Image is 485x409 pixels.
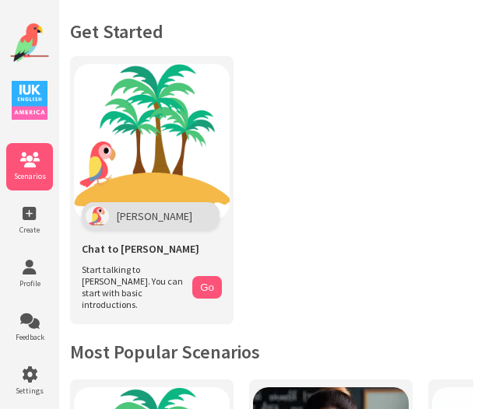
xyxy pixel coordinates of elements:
img: Website Logo [10,23,49,62]
span: Start talking to [PERSON_NAME]. You can start with basic introductions. [82,264,185,310]
button: Go [192,276,222,299]
img: Chat with Polly [74,64,230,219]
span: Scenarios [6,171,53,181]
h1: Get Started [70,19,473,44]
span: Settings [6,386,53,396]
span: Feedback [6,332,53,342]
span: Create [6,225,53,235]
img: Polly [86,206,109,226]
span: Profile [6,278,53,288]
span: Chat to [PERSON_NAME] [82,242,199,256]
h2: Most Popular Scenarios [70,340,473,364]
img: IUK Logo [12,81,47,120]
span: [PERSON_NAME] [117,209,192,223]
